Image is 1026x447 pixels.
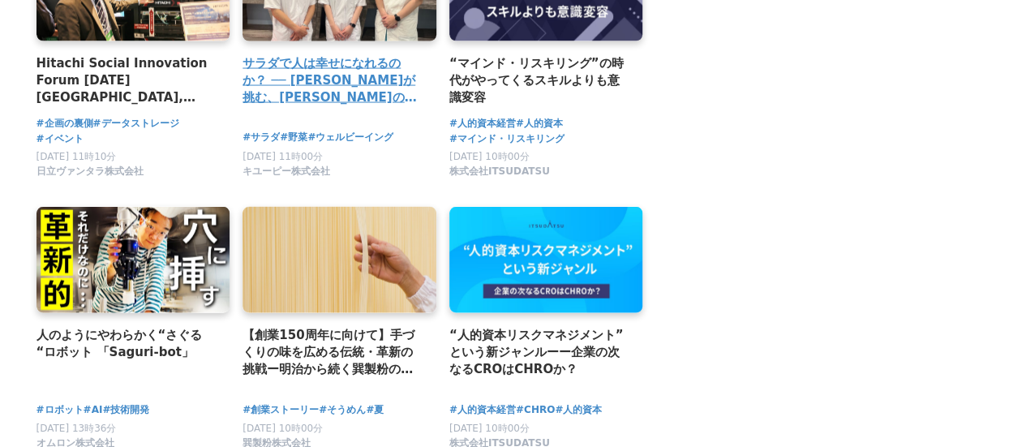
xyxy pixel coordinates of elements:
a: #野菜 [280,130,307,145]
a: #そうめん [319,402,366,418]
span: [DATE] 13時36分 [36,423,117,434]
a: #人的資本 [555,402,602,418]
a: 日立ヴァンタラ株式会社 [36,170,144,181]
span: [DATE] 10時00分 [243,423,323,434]
span: [DATE] 10時00分 [449,151,530,162]
a: #ロボット [36,402,84,418]
a: キユーピー株式会社 [243,170,330,181]
a: #夏 [366,402,384,418]
a: Hitachi Social Innovation Forum [DATE] [GEOGRAPHIC_DATA], [GEOGRAPHIC_DATA] 会場レポート＆展示紹介 [36,54,217,107]
a: 株式会社ITSUDATSU [449,170,550,181]
a: #マインド・リスキリング [449,131,565,147]
span: [DATE] 10時00分 [449,423,530,434]
a: #人的資本経営 [449,116,516,131]
span: 株式会社ITSUDATSU [449,165,550,178]
a: #サラダ [243,130,280,145]
a: #技術開発 [102,402,149,418]
a: サラダで人は幸せになれるのか？ ── [PERSON_NAME]が挑む、[PERSON_NAME]の食卓と[PERSON_NAME]の可能性 [243,54,423,107]
span: 日立ヴァンタラ株式会社 [36,165,144,178]
a: #AI [84,402,103,418]
a: #ウェルビーイング [307,130,393,145]
span: キユーピー株式会社 [243,165,330,178]
a: #データストレージ [93,116,179,131]
a: 【創業150周年に向けて】手づくりの味を広める伝統・革新の挑戦ー明治から続く巽製粉の新たな取り組みとは [243,326,423,379]
span: [DATE] 11時00分 [243,151,323,162]
a: #イベント [36,131,84,147]
a: #人的資本 [516,116,563,131]
span: [DATE] 11時10分 [36,151,117,162]
a: 人のようにやわらかく“さぐる“ロボット 「Saguri-bot」 [36,326,217,362]
a: “人的資本リスクマネジメント”という新ジャンルーー企業の次なるCROはCHROか？ [449,326,630,379]
a: “マインド・リスキリング”の時代がやってくるスキルよりも意識変容 [449,54,630,107]
a: #CHRO [516,402,555,418]
a: #企画の裏側 [36,116,93,131]
a: #人的資本経営 [449,402,516,418]
a: #創業ストーリー [243,402,319,418]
